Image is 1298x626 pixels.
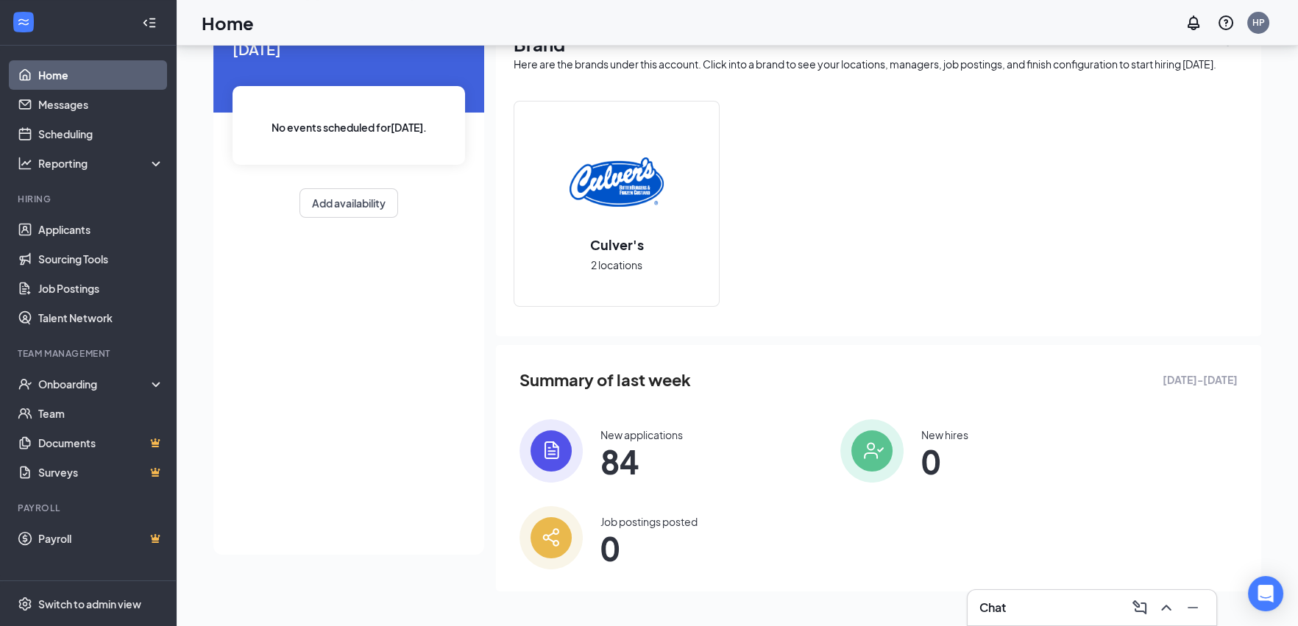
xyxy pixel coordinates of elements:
svg: WorkstreamLogo [16,15,31,29]
span: Summary of last week [519,367,691,393]
h2: Culver's [575,235,659,254]
img: icon [519,419,583,483]
button: Add availability [299,188,398,218]
span: [DATE] - [DATE] [1163,371,1238,388]
div: Switch to admin view [38,597,141,611]
a: Talent Network [38,303,164,332]
a: DocumentsCrown [38,428,164,458]
img: icon [519,506,583,569]
svg: UserCheck [18,377,32,391]
a: PayrollCrown [38,524,164,553]
svg: ComposeMessage [1131,599,1149,616]
span: [DATE] [233,38,465,60]
div: Hiring [18,193,161,205]
div: Open Intercom Messenger [1248,576,1283,611]
a: Applicants [38,215,164,244]
div: Onboarding [38,377,152,391]
span: No events scheduled for [DATE] . [272,119,427,135]
button: Minimize [1181,596,1205,619]
span: 0 [600,535,698,561]
svg: Notifications [1185,14,1202,32]
svg: QuestionInfo [1217,14,1235,32]
a: Job Postings [38,274,164,303]
svg: Analysis [18,156,32,171]
span: 0 [921,448,968,474]
a: Sourcing Tools [38,244,164,274]
a: Team [38,399,164,428]
a: Scheduling [38,119,164,149]
svg: Minimize [1184,599,1202,616]
div: Team Management [18,347,161,360]
span: 2 locations [591,257,642,273]
img: Culver's [570,135,664,230]
a: Messages [38,90,164,119]
div: Job postings posted [600,514,698,529]
a: SurveysCrown [38,458,164,487]
button: ChevronUp [1155,596,1178,619]
div: Payroll [18,502,161,514]
div: New hires [921,427,968,442]
div: Reporting [38,156,165,171]
svg: ChevronUp [1157,599,1175,616]
span: 84 [600,448,683,474]
div: Here are the brands under this account. Click into a brand to see your locations, managers, job p... [514,57,1244,71]
h3: Chat [979,600,1006,616]
div: New applications [600,427,683,442]
svg: Collapse [142,15,157,30]
a: Home [38,60,164,90]
button: ComposeMessage [1128,596,1152,619]
h1: Home [202,10,254,35]
svg: Settings [18,597,32,611]
div: HP [1252,16,1265,29]
img: icon [840,419,904,483]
